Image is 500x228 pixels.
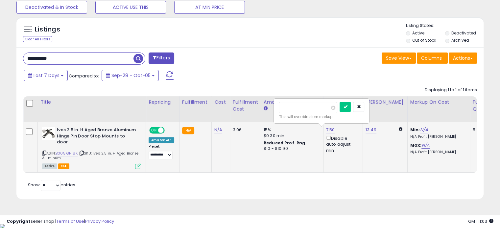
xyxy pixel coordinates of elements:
[326,127,335,133] a: 7.50
[410,127,420,133] b: Min:
[451,30,476,36] label: Deactivated
[473,127,493,133] div: 5
[214,99,227,106] div: Cost
[149,137,174,143] div: Amazon AI *
[56,218,84,224] a: Terms of Use
[412,30,424,36] label: Active
[149,99,177,106] div: Repricing
[382,52,416,64] button: Save View
[412,37,436,43] label: Out of Stock
[264,133,318,139] div: $0.30 min
[149,144,174,159] div: Preset:
[264,99,321,106] div: Amazon Fees
[42,163,57,169] span: All listings currently available for purchase on Amazon
[42,127,141,168] div: ASIN:
[95,1,166,14] button: ACTIVE USE THIS
[42,127,55,140] img: 31fKwmzd+WL._SL40_.jpg
[69,73,99,79] span: Compared to:
[7,218,114,225] div: seller snap | |
[279,114,364,120] div: This will override store markup
[406,23,484,29] p: Listing States:
[410,135,465,139] p: N/A Profit [PERSON_NAME]
[264,106,268,112] small: Amazon Fees.
[233,127,256,133] div: 3.06
[34,72,60,79] span: Last 7 Days
[149,52,174,64] button: Filters
[410,99,467,106] div: Markup on Cost
[16,1,87,14] button: Deactivated & In Stock
[28,182,75,188] span: Show: entries
[264,146,318,152] div: $10 - $10.90
[24,70,68,81] button: Last 7 Days
[410,142,422,148] b: Max:
[111,72,151,79] span: Sep-29 - Oct-05
[468,218,493,224] span: 2025-10-13 11:03 GMT
[214,127,222,133] a: N/A
[421,142,429,149] a: N/A
[23,36,52,42] div: Clear All Filters
[410,150,465,155] p: N/A Profit [PERSON_NAME]
[174,1,245,14] button: AT MIN PRICE
[56,151,78,156] a: B0051GHI8K
[7,218,31,224] strong: Copyright
[40,99,143,106] div: Title
[420,127,428,133] a: N/A
[407,96,470,122] th: The percentage added to the cost of goods (COGS) that forms the calculator for Min & Max prices.
[35,25,60,34] h5: Listings
[182,99,209,106] div: Fulfillment
[449,52,477,64] button: Actions
[366,99,405,106] div: [PERSON_NAME]
[264,127,318,133] div: 15%
[473,99,495,113] div: Fulfillable Quantity
[451,37,469,43] label: Archived
[58,163,69,169] span: FBA
[85,218,114,224] a: Privacy Policy
[150,128,158,133] span: ON
[42,151,139,160] span: | SKU: Ives 2.5 in. H Aged Bronze Aluminum
[264,140,307,146] b: Reduced Prof. Rng.
[57,127,137,147] b: Ives 2.5 in. H Aged Bronze Aluminum Hinge Pin Door Stop Mounts to door
[417,52,448,64] button: Columns
[164,128,174,133] span: OFF
[425,87,477,93] div: Displaying 1 to 1 of 1 items
[421,55,442,61] span: Columns
[366,127,376,133] a: 13.49
[326,135,358,154] div: Disable auto adjust min
[102,70,159,81] button: Sep-29 - Oct-05
[233,99,258,113] div: Fulfillment Cost
[182,127,194,134] small: FBA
